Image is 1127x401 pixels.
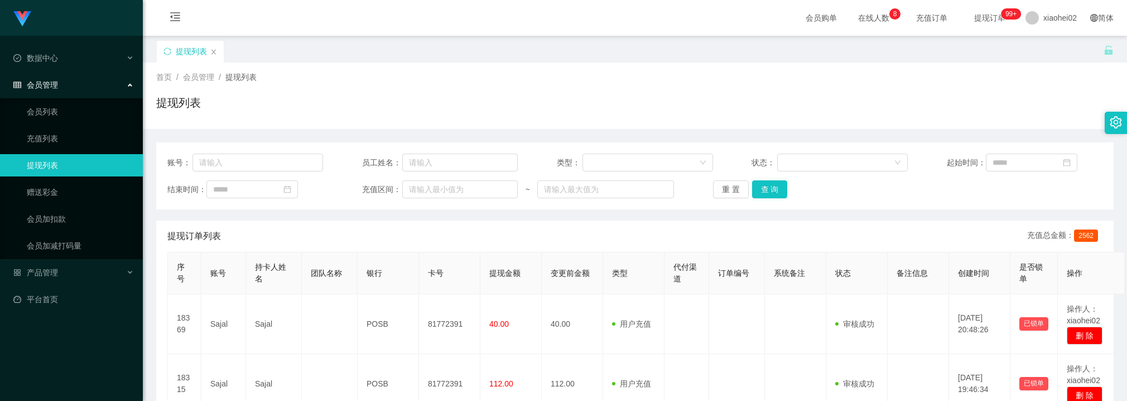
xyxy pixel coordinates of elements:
[489,269,521,278] span: 提现金额
[774,269,805,278] span: 系统备注
[402,154,518,171] input: 请输入
[201,294,246,354] td: Sajal
[1110,116,1122,128] i: 图标: setting
[551,269,590,278] span: 变更前金额
[176,41,207,62] div: 提现列表
[167,157,192,169] span: 账号：
[27,235,134,257] a: 会员加减打码量
[612,379,651,388] span: 用户充值
[1104,45,1114,55] i: 图标: unlock
[27,154,134,176] a: 提现列表
[168,294,201,354] td: 18369
[612,319,651,328] span: 用户充值
[542,294,603,354] td: 40.00
[246,294,302,354] td: Sajal
[192,154,324,171] input: 请输入
[1019,317,1048,331] button: 已锁单
[713,180,749,198] button: 重 置
[419,294,480,354] td: 81772391
[1067,304,1100,325] span: 操作人：xiaohei02
[673,262,697,283] span: 代付渠道
[27,127,134,150] a: 充值列表
[156,1,194,36] i: 图标: menu-fold
[1027,230,1102,243] div: 充值总金额：
[13,81,21,89] i: 图标: table
[13,268,58,277] span: 产品管理
[27,181,134,203] a: 赠送彩金
[1019,262,1043,283] span: 是否锁单
[167,184,206,195] span: 结束时间：
[718,269,749,278] span: 订单编号
[537,180,674,198] input: 请输入最大值为
[13,54,21,62] i: 图标: check-circle-o
[219,73,221,82] span: /
[752,180,788,198] button: 查 询
[156,94,201,111] h1: 提现列表
[27,101,134,123] a: 会员列表
[176,73,179,82] span: /
[428,269,444,278] span: 卡号
[897,269,928,278] span: 备注信息
[13,269,21,276] i: 图标: appstore-o
[283,185,291,193] i: 图标: calendar
[489,379,513,388] span: 112.00
[700,159,706,167] i: 图标: down
[1067,327,1102,345] button: 删 除
[13,54,58,63] span: 数据中心
[969,14,1011,22] span: 提现订单
[1074,230,1098,242] span: 2562
[1019,377,1048,390] button: 已锁单
[255,262,286,283] span: 持卡人姓名
[752,157,777,169] span: 状态：
[1001,8,1021,20] sup: 999
[183,73,214,82] span: 会员管理
[949,294,1010,354] td: [DATE] 20:48:26
[835,379,874,388] span: 审核成功
[358,294,419,354] td: POSB
[210,49,217,55] i: 图标: close
[894,159,901,167] i: 图标: down
[1067,269,1082,278] span: 操作
[362,184,402,195] span: 充值区间：
[362,157,402,169] span: 员工姓名：
[13,80,58,89] span: 会员管理
[853,14,895,22] span: 在线人数
[311,269,342,278] span: 团队名称
[13,11,31,27] img: logo.9652507e.png
[893,8,897,20] p: 8
[225,73,257,82] span: 提现列表
[911,14,953,22] span: 充值订单
[612,269,628,278] span: 类型
[835,319,874,328] span: 审核成功
[1063,159,1071,166] i: 图标: calendar
[163,47,171,55] i: 图标: sync
[27,208,134,230] a: 会员加扣款
[167,230,221,243] span: 提现订单列表
[835,269,851,278] span: 状态
[1067,364,1100,385] span: 操作人：xiaohei02
[13,288,134,311] a: 图标: dashboard平台首页
[557,157,582,169] span: 类型：
[518,184,537,195] span: ~
[958,269,989,278] span: 创建时间
[210,269,226,278] span: 账号
[889,8,900,20] sup: 8
[489,319,509,328] span: 40.00
[1090,14,1098,22] i: 图标: global
[367,269,382,278] span: 银行
[947,157,986,169] span: 起始时间：
[177,262,185,283] span: 序号
[402,180,518,198] input: 请输入最小值为
[156,73,172,82] span: 首页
